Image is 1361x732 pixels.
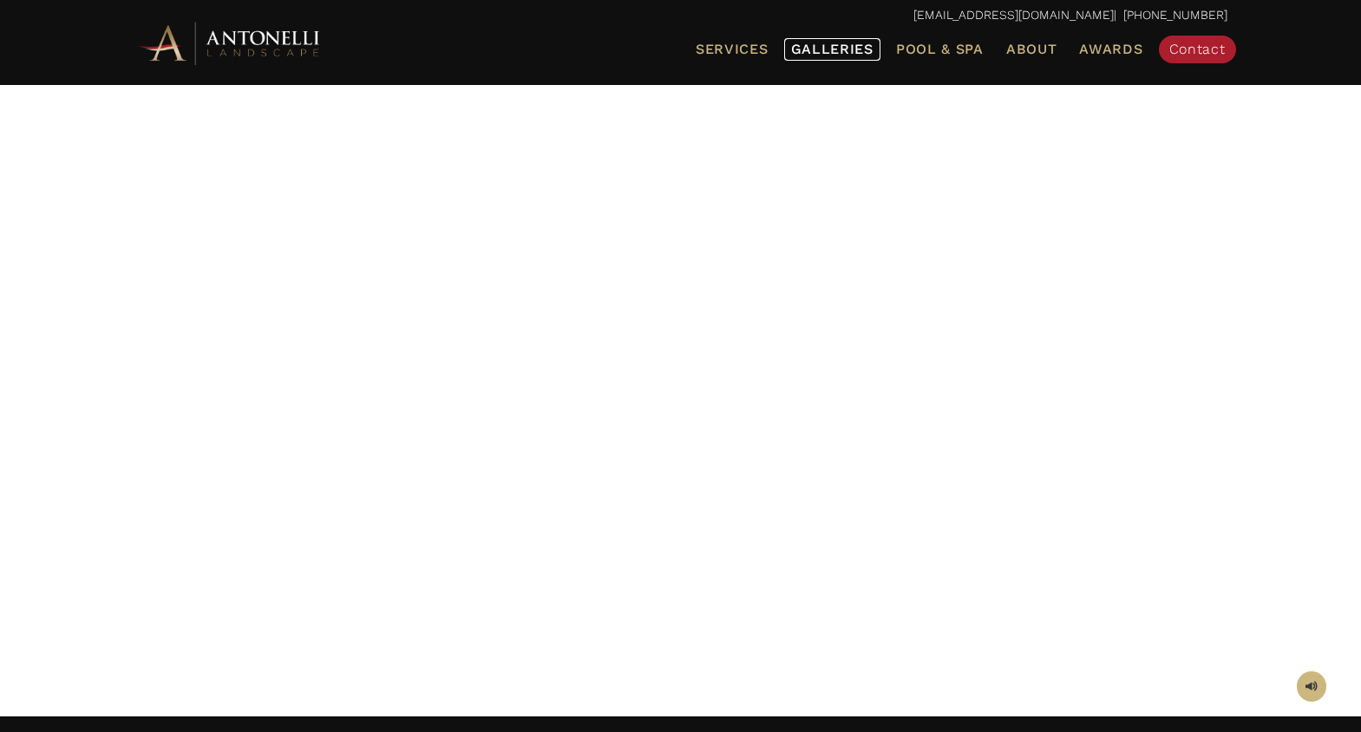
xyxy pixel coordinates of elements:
[696,42,769,56] span: Services
[999,38,1064,61] a: About
[889,38,991,61] a: Pool & Spa
[784,38,880,61] a: Galleries
[134,4,1227,27] p: | [PHONE_NUMBER]
[1072,38,1149,61] a: Awards
[896,41,984,57] span: Pool & Spa
[689,38,775,61] a: Services
[1159,36,1236,63] a: Contact
[1169,41,1226,57] span: Contact
[134,19,325,67] img: Antonelli Horizontal Logo
[1006,42,1057,56] span: About
[1079,41,1142,57] span: Awards
[791,41,874,57] span: Galleries
[913,8,1114,22] a: [EMAIL_ADDRESS][DOMAIN_NAME]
